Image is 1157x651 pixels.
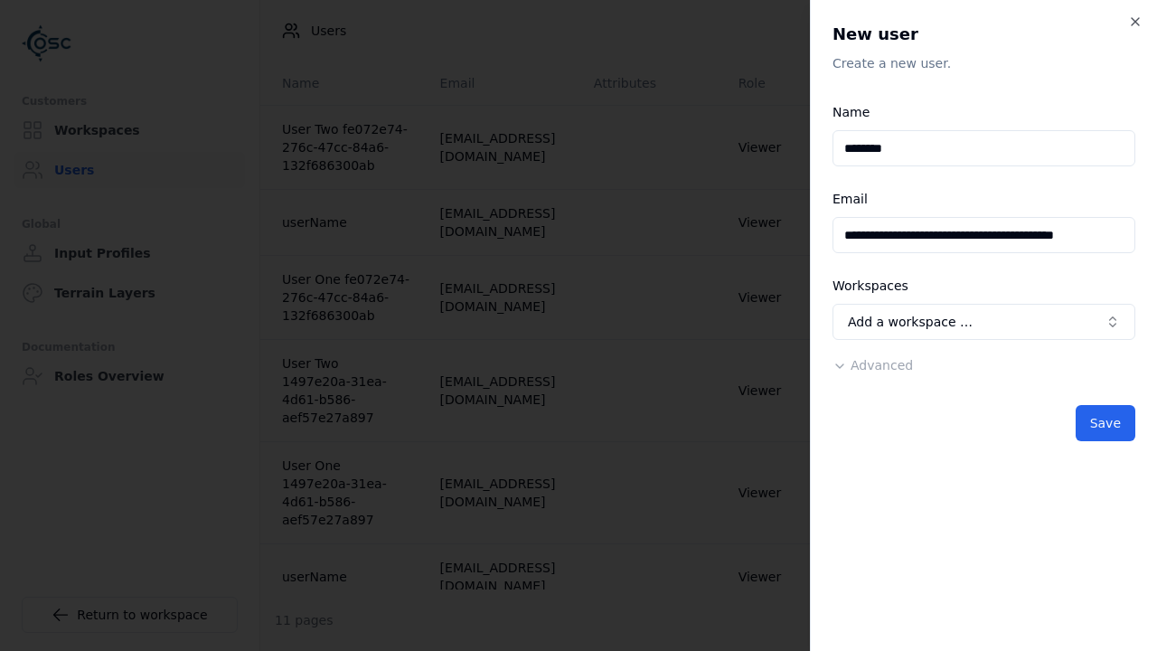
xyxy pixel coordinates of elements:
[832,105,870,119] label: Name
[832,278,908,293] label: Workspaces
[851,358,913,373] span: Advanced
[832,54,1135,72] p: Create a new user.
[832,192,868,206] label: Email
[1076,405,1135,441] button: Save
[848,313,973,331] span: Add a workspace …
[832,356,913,374] button: Advanced
[832,22,1135,47] h2: New user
